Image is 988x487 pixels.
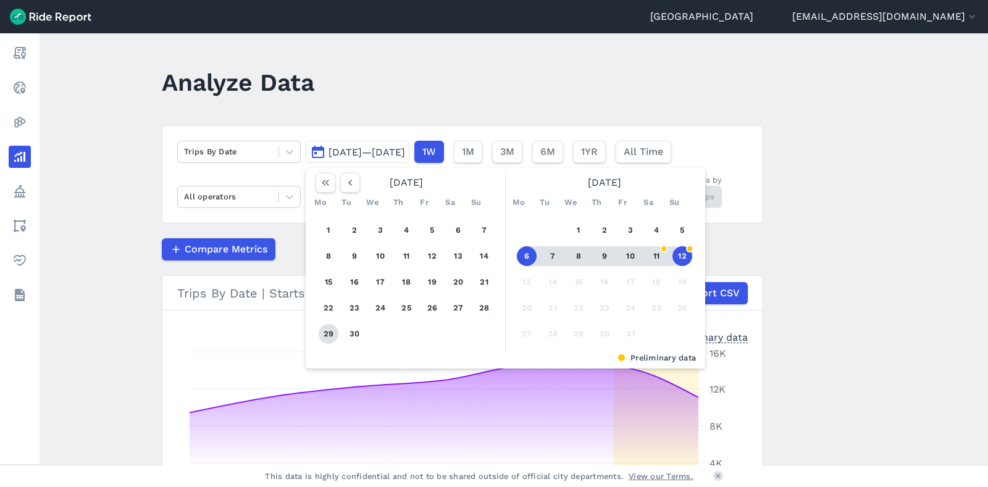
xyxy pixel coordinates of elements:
[587,193,606,212] div: Th
[535,193,555,212] div: Tu
[371,220,390,240] button: 3
[345,298,364,318] button: 23
[517,324,537,344] button: 27
[573,141,606,163] button: 1YR
[345,272,364,292] button: 16
[414,193,434,212] div: Fr
[792,9,978,24] button: [EMAIL_ADDRESS][DOMAIN_NAME]
[422,246,442,266] button: 12
[647,272,666,292] button: 18
[710,348,726,359] tspan: 16K
[621,272,640,292] button: 17
[474,298,494,318] button: 28
[422,220,442,240] button: 5
[595,246,614,266] button: 9
[422,298,442,318] button: 26
[306,141,409,163] button: [DATE]—[DATE]
[177,282,748,304] div: Trips By Date | Starts | City of [GEOGRAPHIC_DATA] LGA
[319,272,338,292] button: 15
[9,42,31,64] a: Report
[414,141,444,163] button: 1W
[509,173,700,193] div: [DATE]
[371,246,390,266] button: 10
[595,220,614,240] button: 2
[319,324,338,344] button: 29
[540,144,555,159] span: 6M
[569,324,588,344] button: 29
[492,141,522,163] button: 3M
[638,193,658,212] div: Sa
[396,272,416,292] button: 18
[569,220,588,240] button: 1
[329,146,405,158] span: [DATE]—[DATE]
[595,298,614,318] button: 23
[454,141,482,163] button: 1M
[162,238,275,260] button: Compare Metrics
[162,65,314,99] h1: Analyze Data
[422,272,442,292] button: 19
[9,180,31,202] a: Policy
[647,220,666,240] button: 4
[315,352,696,364] div: Preliminary data
[9,77,31,99] a: Realtime
[509,193,529,212] div: Mo
[396,298,416,318] button: 25
[569,298,588,318] button: 22
[543,272,563,292] button: 14
[311,193,330,212] div: Mo
[474,246,494,266] button: 14
[466,193,486,212] div: Su
[621,246,640,266] button: 10
[595,272,614,292] button: 16
[448,298,468,318] button: 27
[621,220,640,240] button: 3
[647,246,666,266] button: 11
[345,324,364,344] button: 30
[371,272,390,292] button: 17
[672,298,692,318] button: 26
[517,272,537,292] button: 13
[672,220,692,240] button: 5
[448,220,468,240] button: 6
[517,298,537,318] button: 20
[10,9,91,25] img: Ride Report
[448,246,468,266] button: 13
[569,272,588,292] button: 15
[621,298,640,318] button: 24
[396,220,416,240] button: 4
[474,220,494,240] button: 7
[9,249,31,272] a: Health
[9,215,31,237] a: Areas
[710,420,722,432] tspan: 8K
[543,246,563,266] button: 7
[388,193,408,212] div: Th
[319,220,338,240] button: 1
[664,193,684,212] div: Su
[595,324,614,344] button: 30
[710,457,722,469] tspan: 4K
[337,193,356,212] div: Tu
[311,173,502,193] div: [DATE]
[543,298,563,318] button: 21
[345,220,364,240] button: 2
[9,146,31,168] a: Analyze
[440,193,460,212] div: Sa
[500,144,514,159] span: 3M
[396,246,416,266] button: 11
[319,246,338,266] button: 8
[448,272,468,292] button: 20
[581,144,598,159] span: 1YR
[647,298,666,318] button: 25
[624,144,663,159] span: All Time
[345,246,364,266] button: 9
[422,144,436,159] span: 1W
[9,284,31,306] a: Datasets
[319,298,338,318] button: 22
[613,193,632,212] div: Fr
[9,111,31,133] a: Heatmaps
[616,141,671,163] button: All Time
[669,330,748,343] div: Preliminary data
[462,144,474,159] span: 1M
[371,298,390,318] button: 24
[561,193,580,212] div: We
